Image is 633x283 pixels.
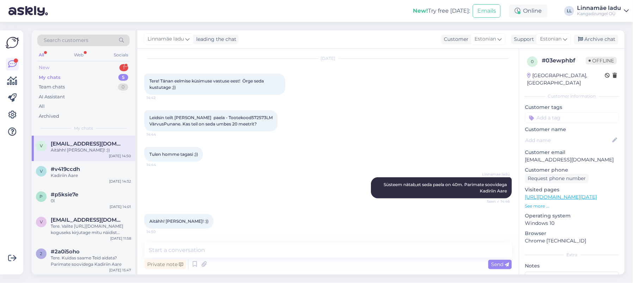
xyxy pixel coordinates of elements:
[51,191,78,198] span: #p5ksie7e
[40,168,43,174] span: v
[6,36,19,49] img: Askly Logo
[413,7,470,15] div: Try free [DATE]:
[525,174,589,183] div: Request phone number
[586,57,617,64] span: Offline
[577,5,629,17] a: Linnamäe laduKangadzungel OÜ
[118,74,128,81] div: 5
[149,78,265,90] span: Tere! Tänan eelmise küsimuse vastuse eest! Örge seda kustutage ;))
[74,125,93,131] span: My chats
[51,217,124,223] span: veleswood.ou@gmail.com
[577,5,621,11] div: Linnamäe ladu
[384,182,508,193] span: Süsteem nätab,et seda paela on 40m. Parimate soovidega Kadiriin Aare
[509,5,547,17] div: Online
[149,152,198,157] span: Tulen homme tagasi ;))
[525,112,619,123] input: Add a tag
[525,136,611,144] input: Add name
[112,50,130,60] div: Socials
[525,203,619,209] p: See more ...
[525,237,619,245] p: Chrome [TECHNICAL_ID]
[540,35,561,43] span: Estonian
[51,255,131,267] div: Tere. Kuidas saame Teid aidata? Parimate soovidega Kadiriin Aare
[491,261,509,267] span: Send
[144,55,512,62] div: [DATE]
[39,64,49,71] div: New
[483,199,510,204] span: Seen ✓ 14:46
[525,262,619,270] p: Notes
[525,104,619,111] p: Customer tags
[525,156,619,164] p: [EMAIL_ADDRESS][DOMAIN_NAME]
[51,172,131,179] div: Kadiriin Aare
[110,236,131,241] div: [DATE] 11:58
[109,153,131,159] div: [DATE] 14:50
[525,230,619,237] p: Browser
[482,172,510,177] span: Linnamäe ladu
[525,149,619,156] p: Customer email
[39,113,59,120] div: Archived
[40,251,43,256] span: 2
[37,50,45,60] div: All
[147,229,173,234] span: 14:50
[413,7,428,14] b: New!
[110,204,131,209] div: [DATE] 14:01
[119,64,128,71] div: 1
[574,35,618,44] div: Archive chat
[525,126,619,133] p: Customer name
[147,95,173,100] span: 14:42
[51,141,124,147] span: vainup@gmail.com
[73,50,85,60] div: Web
[149,219,209,224] span: Aitähh! [PERSON_NAME]! :))
[109,267,131,273] div: [DATE] 15:47
[147,132,173,137] span: 14:44
[148,35,184,43] span: Linnamäe ladu
[577,11,621,17] div: Kangadzungel OÜ
[51,248,80,255] span: #2a0i5oho
[118,84,128,91] div: 0
[39,74,61,81] div: My chats
[441,36,468,43] div: Customer
[525,252,619,258] div: Extra
[39,103,45,110] div: All
[525,93,619,99] div: Customer information
[44,37,88,44] span: Search customers
[531,59,534,64] span: 0
[525,166,619,174] p: Customer phone
[109,179,131,184] div: [DATE] 14:32
[40,194,43,199] span: p
[525,220,619,227] p: Windows 10
[193,36,236,43] div: leading the chat
[564,6,574,16] div: LL
[511,36,534,43] div: Support
[542,56,586,65] div: # 03ewphbf
[40,219,43,224] span: v
[525,212,619,220] p: Operating system
[474,35,496,43] span: Estonian
[51,198,131,204] div: 0l
[525,186,619,193] p: Visited pages
[149,115,273,127] span: Leidsin teilt [PERSON_NAME] paela - Tootekood572573LM VärvusPunane. Kas teil on seda umbes 20 mee...
[147,162,173,167] span: 14:44
[51,147,131,153] div: Aitähh! [PERSON_NAME]! :))
[525,194,597,200] a: [URL][DOMAIN_NAME][DATE]
[51,223,131,236] div: Tere. Valite [URL][DOMAIN_NAME] koguseks kirjutage mitu näidist soovite. Kui hakkate ostu vormist...
[527,72,605,87] div: [GEOGRAPHIC_DATA], [GEOGRAPHIC_DATA]
[51,166,80,172] span: #v419ccdh
[39,84,65,91] div: Team chats
[473,4,501,18] button: Emails
[144,260,186,269] div: Private note
[39,93,65,100] div: AI Assistant
[40,143,43,148] span: v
